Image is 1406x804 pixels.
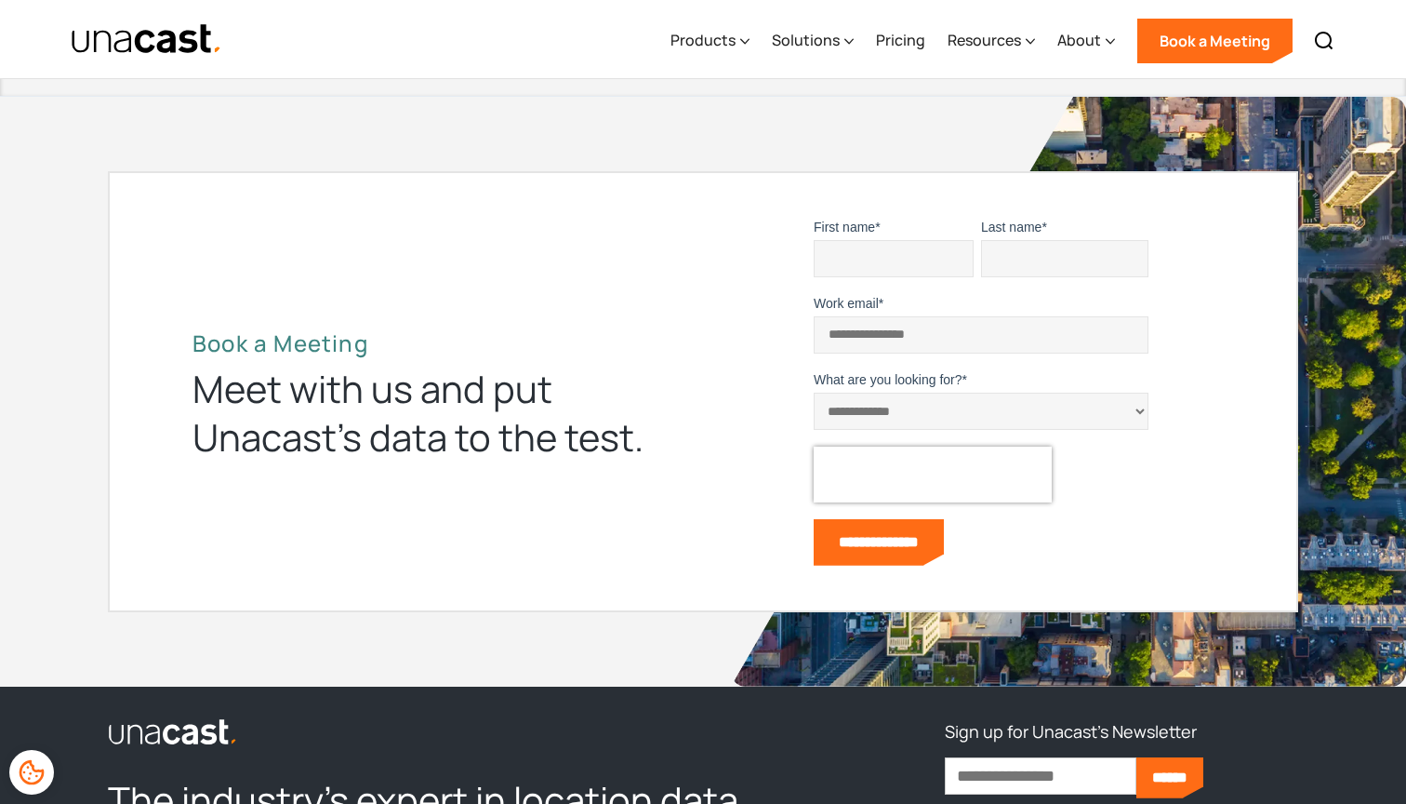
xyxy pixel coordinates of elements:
[192,365,676,462] div: Meet with us and put Unacast’s data to the test.
[814,372,962,387] span: What are you looking for?
[814,220,875,234] span: First name
[814,447,1052,502] iframe: reCAPTCHA
[981,220,1041,234] span: Last name
[1057,29,1101,51] div: About
[814,296,879,311] span: Work email
[1313,30,1335,52] img: Search icon
[108,718,238,746] img: Unacast logo
[1137,19,1293,63] a: Book a Meeting
[731,97,1406,687] img: bird's eye view of the city
[772,3,854,79] div: Solutions
[71,23,222,56] a: home
[670,29,736,51] div: Products
[71,23,222,56] img: Unacast text logo
[670,3,749,79] div: Products
[945,717,1197,746] h3: Sign up for Unacast's Newsletter
[772,29,840,51] div: Solutions
[1057,3,1115,79] div: About
[876,3,925,79] a: Pricing
[108,717,789,746] a: link to the homepage
[192,329,676,357] h2: Book a Meeting
[9,750,54,795] div: Cookie Preferences
[948,29,1021,51] div: Resources
[948,3,1035,79] div: Resources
